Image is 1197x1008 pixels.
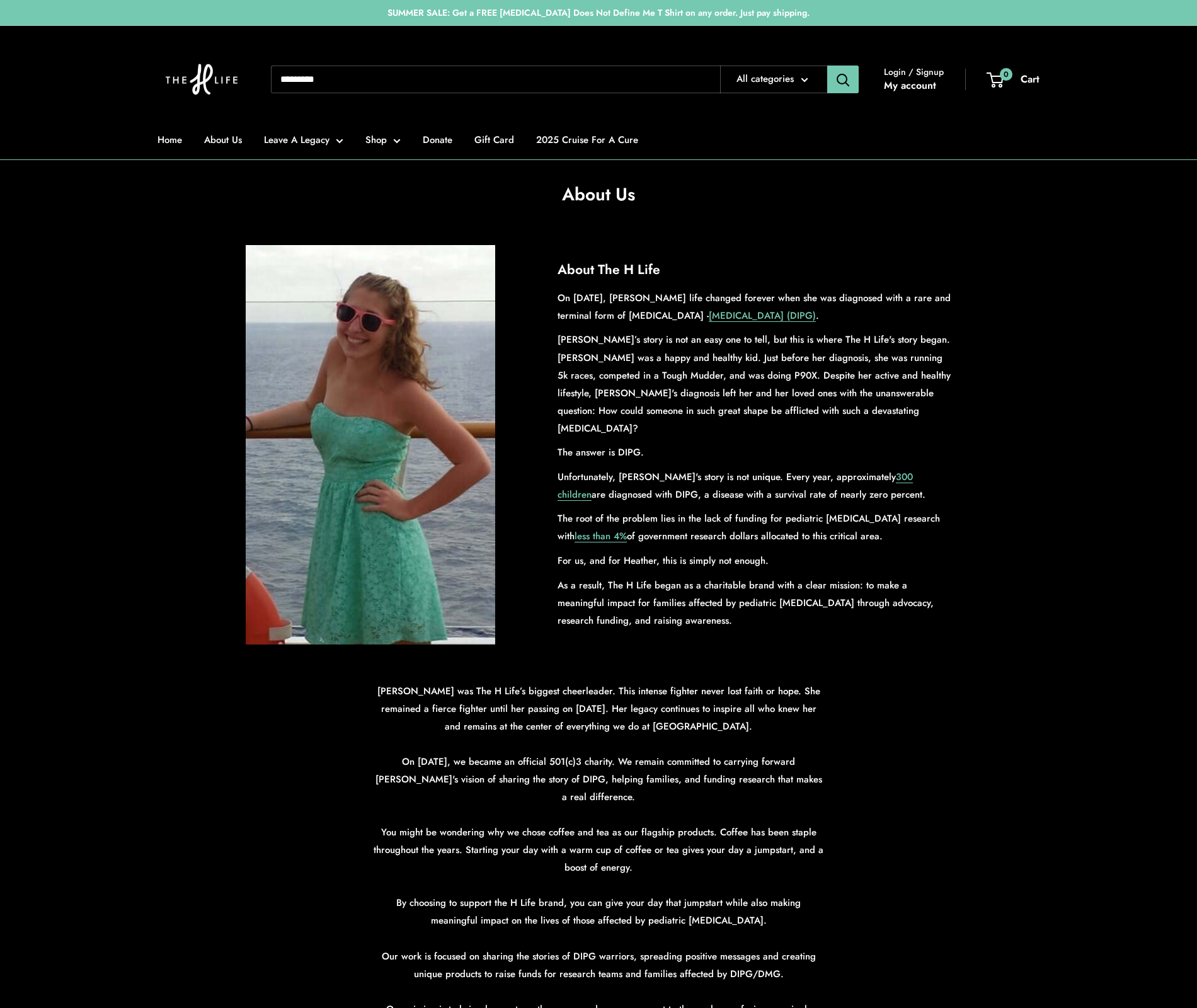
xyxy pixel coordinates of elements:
a: less than 4% [575,529,627,543]
a: My account [884,76,936,95]
span: Cart [1021,72,1039,86]
a: [MEDICAL_DATA] (DIPG) [709,309,816,323]
span: Login / Signup [884,64,944,80]
a: Leave A Legacy [264,131,343,149]
p: Unfortunately, [PERSON_NAME]'s story is not unique. Every year, approximately are diagnosed with ... [558,468,951,503]
a: Shop [365,131,401,149]
h1: About Us [562,182,635,207]
a: About Us [204,131,242,149]
input: Search... [271,66,720,93]
button: Search [827,66,859,93]
p: The root of the problem lies in the lack of funding for pediatric [MEDICAL_DATA] research with of... [558,510,951,545]
a: Gift Card [474,131,514,149]
p: As a result, The H Life began as a charitable brand with a clear mission: to make a meaningful im... [558,576,951,629]
p: [PERSON_NAME]’s story is not an easy one to tell, but this is where The H Life's story began. [PE... [558,331,951,437]
p: The answer is DIPG. [558,444,951,461]
a: 2025 Cruise For A Cure [536,131,638,149]
a: Home [157,131,182,149]
img: The H Life [157,38,246,120]
a: 0 Cart [988,70,1039,89]
a: Donate [423,131,452,149]
span: 0 [1000,67,1012,80]
p: For us, and for Heather, this is simply not enough. [558,552,951,570]
a: 300 children [558,470,913,501]
p: On [DATE], [PERSON_NAME] life changed forever when she was diagnosed with a rare and terminal for... [558,289,951,324]
h2: About The H Life [558,260,951,280]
